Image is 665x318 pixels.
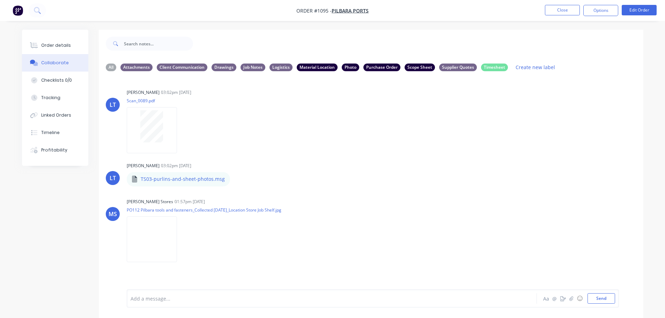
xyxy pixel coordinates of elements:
div: Linked Orders [41,112,71,118]
div: Checklists 0/0 [41,77,72,83]
div: Attachments [120,64,153,71]
div: Order details [41,42,71,49]
button: Tracking [22,89,88,106]
div: Timesheet [481,64,508,71]
button: Linked Orders [22,106,88,124]
button: Close [545,5,580,15]
button: Options [583,5,618,16]
button: Send [588,293,615,304]
div: Collaborate [41,60,69,66]
button: Aa [542,294,551,303]
div: All [106,64,116,71]
div: LT [110,174,116,182]
button: Checklists 0/0 [22,72,88,89]
div: 03:02pm [DATE] [161,163,191,169]
p: PO112 Pilbara tools and fasteners_Collected [DATE]_Location Store Job Shelf.jpg [127,207,281,213]
div: [PERSON_NAME] [127,89,160,96]
div: [PERSON_NAME] [127,163,160,169]
button: Order details [22,37,88,54]
input: Search notes... [124,37,193,51]
button: ☺ [576,294,584,303]
p: TS03-purlins-and-sheet-photos.msg [141,176,225,183]
p: Scan_0089.pdf [127,98,184,104]
div: Purchase Order [363,64,400,71]
div: Client Communication [157,64,207,71]
button: @ [551,294,559,303]
button: Edit Order [622,5,657,15]
div: 01:57pm [DATE] [175,199,205,205]
div: 03:02pm [DATE] [161,89,191,96]
span: Order #1095 - [296,7,332,14]
button: Profitability [22,141,88,159]
div: Logistics [269,64,293,71]
div: Scope Sheet [405,64,435,71]
div: Drawings [212,64,236,71]
div: [PERSON_NAME] Stores [127,199,173,205]
div: Timeline [41,130,60,136]
img: Factory [13,5,23,16]
button: Collaborate [22,54,88,72]
button: Timeline [22,124,88,141]
div: Job Notes [241,64,265,71]
div: Tracking [41,95,60,101]
div: LT [110,101,116,109]
div: Material Location [297,64,338,71]
div: Profitability [41,147,67,153]
div: MS [109,210,117,218]
div: Photo [342,64,359,71]
button: Create new label [512,62,559,72]
div: Supplier Quotes [439,64,477,71]
a: PILBARA PORTS [332,7,369,14]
